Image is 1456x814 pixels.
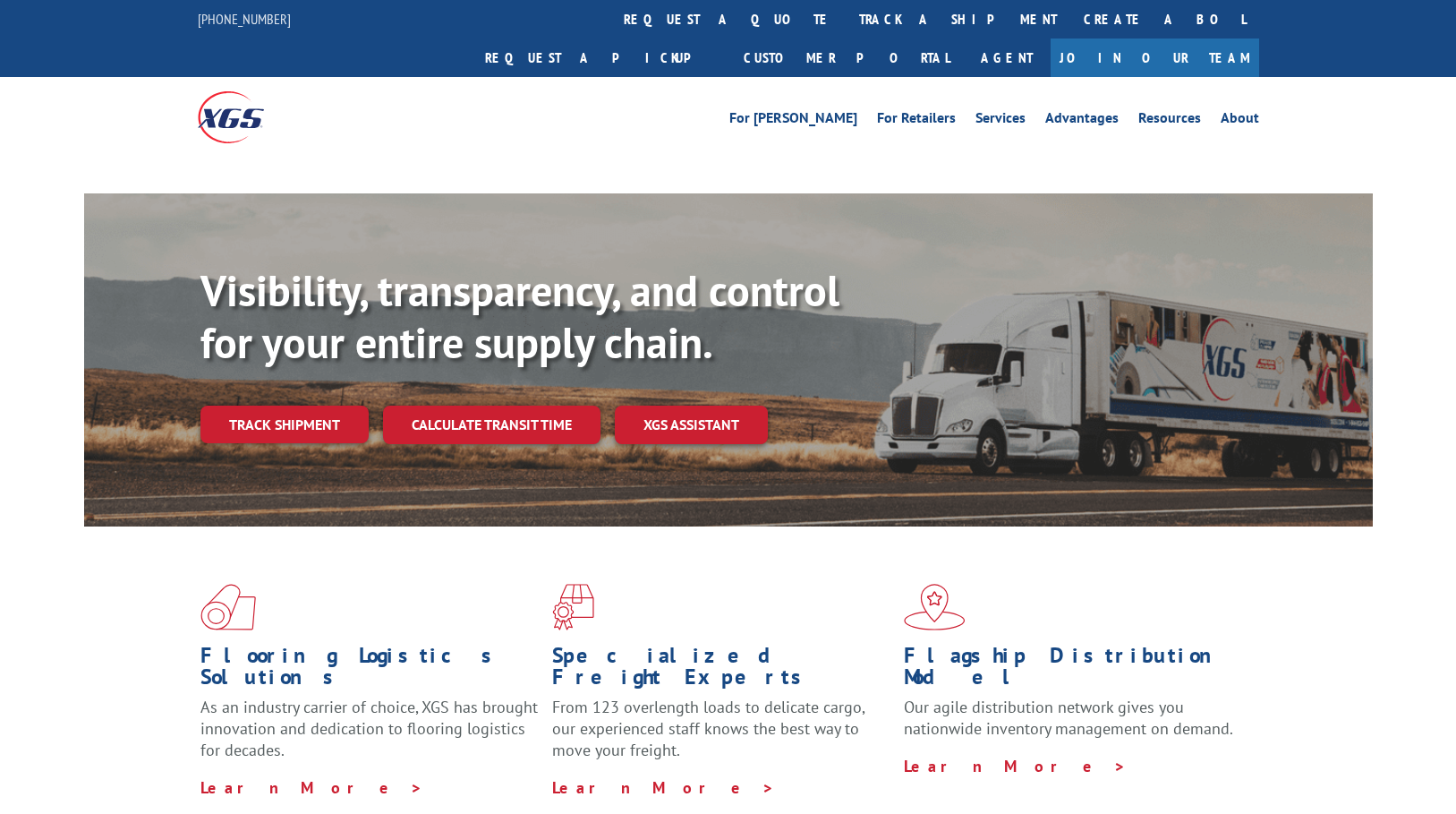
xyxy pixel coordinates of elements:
[552,584,594,630] img: xgs-icon-focused-on-flooring-red
[904,645,1242,697] h1: Flagship Distribution Model
[904,756,1127,776] a: Learn More >
[904,584,966,630] img: xgs-icon-flagship-distribution-model-red
[729,111,857,131] a: For [PERSON_NAME]
[963,39,1051,77] a: Agent
[200,262,839,370] b: Visibility, transparency, and control for your entire supply chain.
[200,584,256,630] img: xgs-icon-total-supply-chain-intelligence-red
[200,777,423,798] a: Learn More >
[1051,39,1259,77] a: Join Our Team
[200,645,539,697] h1: Flooring Logistics Solutions
[904,697,1233,739] span: Our agile distribution network gives you nationwide inventory management on demand.
[1138,111,1201,131] a: Resources
[975,111,1026,131] a: Services
[552,777,775,798] a: Learn More >
[615,406,768,444] a: XGS ASSISTANT
[552,697,890,776] p: From 123 overlength loads to delicate cargo, our experienced staff knows the best way to move you...
[877,111,956,131] a: For Retailers
[1221,111,1259,131] a: About
[200,697,538,760] span: As an industry carrier of choice, XGS has brought innovation and dedication to flooring logistics...
[730,39,963,77] a: Customer Portal
[472,39,730,77] a: Request a pickup
[383,406,600,444] a: Calculate transit time
[200,406,369,443] a: Track shipment
[1045,111,1119,131] a: Advantages
[552,645,890,697] h1: Specialized Freight Experts
[198,10,291,28] a: [PHONE_NUMBER]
